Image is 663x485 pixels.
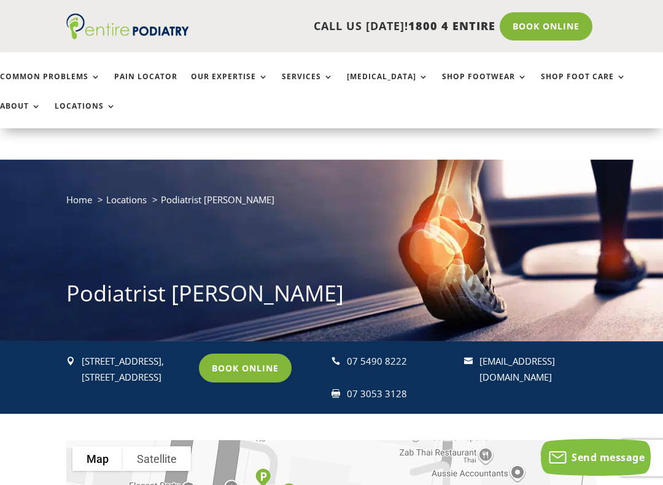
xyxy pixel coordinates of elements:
[55,102,116,128] a: Locations
[123,446,191,471] button: Show satellite imagery
[347,72,428,99] a: [MEDICAL_DATA]
[347,354,456,370] div: 07 5490 8222
[541,72,626,99] a: Shop Foot Care
[500,12,592,41] a: Book Online
[72,446,123,471] button: Show street map
[66,14,189,39] img: logo (1)
[199,354,292,382] a: Book Online
[114,72,177,99] a: Pain Locator
[479,355,555,383] a: [EMAIL_ADDRESS][DOMAIN_NAME]
[282,72,333,99] a: Services
[189,18,495,34] p: CALL US [DATE]!
[408,18,495,33] span: 1800 4 ENTIRE
[66,192,597,217] nav: breadcrumb
[331,357,340,365] span: 
[541,439,651,476] button: Send message
[66,193,92,206] a: Home
[66,29,189,42] a: Entire Podiatry
[82,354,191,385] p: [STREET_ADDRESS], [STREET_ADDRESS]
[66,357,75,365] span: 
[464,357,473,365] span: 
[66,278,597,315] h1: Podiatrist [PERSON_NAME]
[572,451,645,464] span: Send message
[442,72,527,99] a: Shop Footwear
[191,72,268,99] a: Our Expertise
[331,389,340,398] span: 
[161,193,274,206] span: Podiatrist [PERSON_NAME]
[106,193,147,206] a: Locations
[347,386,456,402] div: 07 3053 3128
